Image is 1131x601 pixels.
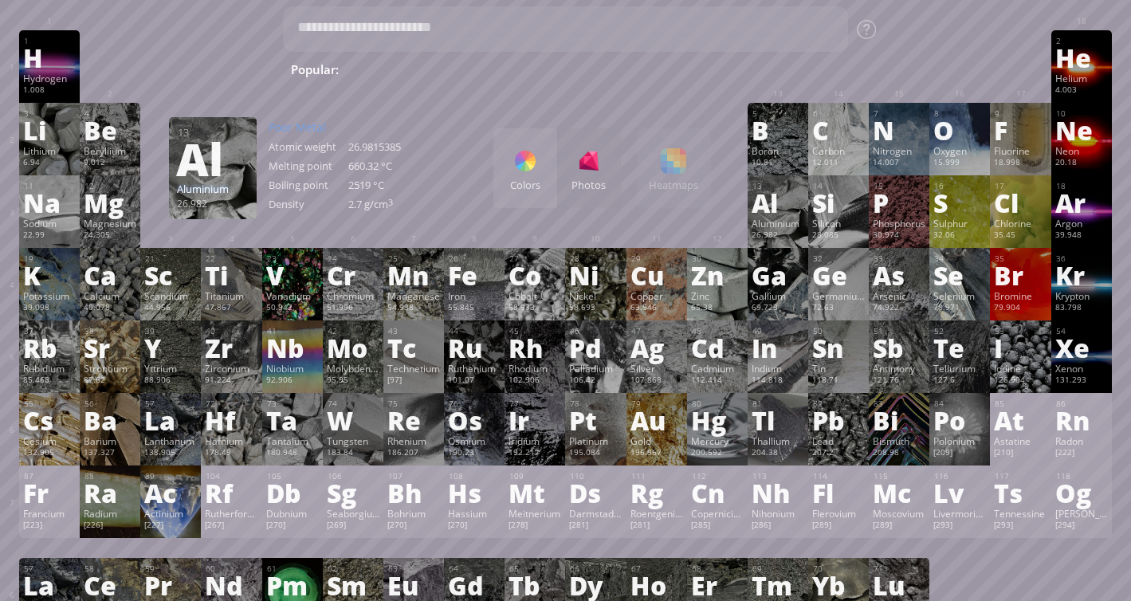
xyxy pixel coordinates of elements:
div: Sodium [23,217,76,230]
div: 46 [570,326,622,336]
div: Astatine [994,434,1047,447]
div: Copper [630,289,683,302]
div: 55.845 [448,302,501,315]
div: 101.07 [448,375,501,387]
div: Li [23,117,76,143]
div: 20.18 [1055,157,1108,170]
div: Be [84,117,136,143]
div: 39.098 [23,302,76,315]
div: Strontium [84,362,136,375]
div: 112.414 [691,375,744,387]
div: Iron [448,289,501,302]
div: 19 [24,253,76,264]
div: Lead [812,434,865,447]
div: Xe [1055,335,1108,360]
div: 79.904 [994,302,1047,315]
div: 35 [995,253,1047,264]
sub: 2 [698,69,703,80]
div: 53 [995,326,1047,336]
div: 2 [1056,36,1108,46]
div: Te [933,335,986,360]
div: 18.998 [994,157,1047,170]
div: 69.723 [752,302,804,315]
div: 9 [995,108,1047,119]
div: 72.63 [812,302,865,315]
div: 25 [388,253,440,264]
div: 76 [449,399,501,409]
div: Boiling point [269,178,348,192]
div: Vanadium [266,289,319,302]
div: Chromium [327,289,379,302]
div: At [994,407,1047,433]
div: He [1055,45,1108,70]
div: 47.867 [205,302,257,315]
div: Scandium [144,289,197,302]
div: 7 [874,108,925,119]
div: Tungsten [327,434,379,447]
div: [97] [387,375,440,387]
div: 91.224 [205,375,257,387]
div: 32.06 [933,230,986,242]
div: Cu [630,262,683,288]
div: Xenon [1055,362,1108,375]
span: H SO + NaOH [679,60,780,79]
div: 132.905 [23,447,76,460]
div: 106.42 [569,375,622,387]
div: 138.905 [144,447,197,460]
div: 14.007 [873,157,925,170]
div: 74.922 [873,302,925,315]
div: 15 [874,181,925,191]
div: Lithium [23,144,76,157]
div: O [933,117,986,143]
div: Tantalum [266,434,319,447]
div: Bismuth [873,434,925,447]
div: La [144,407,197,433]
div: Mo [327,335,379,360]
div: 9.012 [84,157,136,170]
div: 28 [570,253,622,264]
div: 86 [1056,399,1108,409]
div: 12 [84,181,136,191]
div: Atomic weight [269,139,348,154]
div: Palladium [569,362,622,375]
div: 29 [631,253,683,264]
div: 131.293 [1055,375,1108,387]
div: Os [448,407,501,433]
div: Chlorine [994,217,1047,230]
div: 77 [509,399,561,409]
div: Barium [84,434,136,447]
div: Rhenium [387,434,440,447]
div: 26.982 [752,230,804,242]
div: 45 [509,326,561,336]
div: 10 [1056,108,1108,119]
div: 88.906 [144,375,197,387]
div: In [752,335,804,360]
div: 126.904 [994,375,1047,387]
div: 58.933 [509,302,561,315]
div: Rh [509,335,561,360]
div: Ge [812,262,865,288]
div: 85.468 [23,375,76,387]
div: Phosphorus [873,217,925,230]
div: Ni [569,262,622,288]
div: 48 [692,326,744,336]
span: Water [462,60,516,79]
div: 36 [1056,253,1108,264]
div: 26.9815385 [348,139,428,154]
div: Rn [1055,407,1108,433]
div: 2519 °C [348,178,428,192]
div: Silicon [812,217,865,230]
div: 4 [84,108,136,119]
div: Ba [84,407,136,433]
div: Br [994,262,1047,288]
span: HCl [634,60,673,79]
div: 27 [509,253,561,264]
div: 44.956 [144,302,197,315]
sub: 4 [720,69,725,80]
div: 63.546 [630,302,683,315]
div: Na [23,190,76,215]
div: 17 [995,181,1047,191]
div: Nickel [569,289,622,302]
div: Density [269,197,348,211]
div: 49 [752,326,804,336]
